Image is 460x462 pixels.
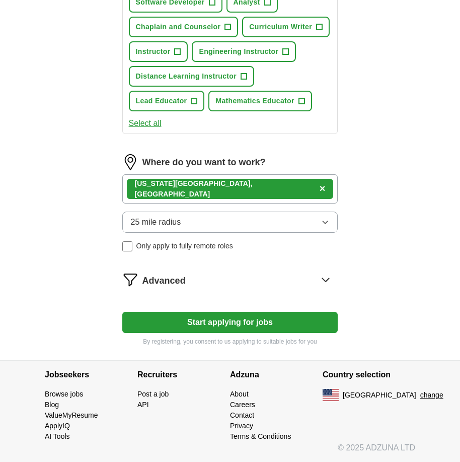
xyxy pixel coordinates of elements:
input: Only apply to fully remote roles [122,241,132,251]
button: Lead Educator [129,91,205,111]
button: 25 mile radius [122,212,338,233]
span: 25 mile radius [131,216,181,228]
a: AI Tools [45,432,70,440]
a: Browse jobs [45,390,83,398]
span: [GEOGRAPHIC_DATA] [343,390,416,401]
div: [US_STATE][GEOGRAPHIC_DATA], [GEOGRAPHIC_DATA] [135,178,316,200]
span: Only apply to fully remote roles [136,241,233,251]
a: Careers [230,401,255,409]
span: Curriculum Writer [249,22,312,32]
span: Chaplain and Counselor [136,22,221,32]
span: Distance Learning Instructor [136,71,237,82]
a: ValueMyResume [45,411,98,419]
button: Curriculum Writer [242,17,330,37]
h4: Country selection [323,361,415,389]
a: Post a job [137,390,169,398]
img: filter [122,272,138,288]
span: Advanced [142,274,186,288]
a: Terms & Conditions [230,432,291,440]
span: Engineering Instructor [199,46,278,57]
img: US flag [323,389,339,401]
a: ApplyIQ [45,422,70,430]
span: × [320,183,326,194]
button: Distance Learning Instructor [129,66,254,87]
button: change [420,390,443,401]
a: Privacy [230,422,253,430]
button: × [320,181,326,196]
a: API [137,401,149,409]
p: By registering, you consent to us applying to suitable jobs for you [122,337,338,346]
label: Where do you want to work? [142,156,266,169]
button: Engineering Instructor [192,41,296,62]
span: Instructor [136,46,171,57]
a: About [230,390,249,398]
a: Blog [45,401,59,409]
span: Mathematics Educator [215,96,294,106]
button: Start applying for jobs [122,312,338,333]
button: Select all [129,117,162,129]
img: location.png [122,154,138,170]
button: Instructor [129,41,188,62]
button: Mathematics Educator [208,91,312,111]
a: Contact [230,411,254,419]
button: Chaplain and Counselor [129,17,239,37]
div: © 2025 ADZUNA LTD [37,442,423,462]
span: Lead Educator [136,96,187,106]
